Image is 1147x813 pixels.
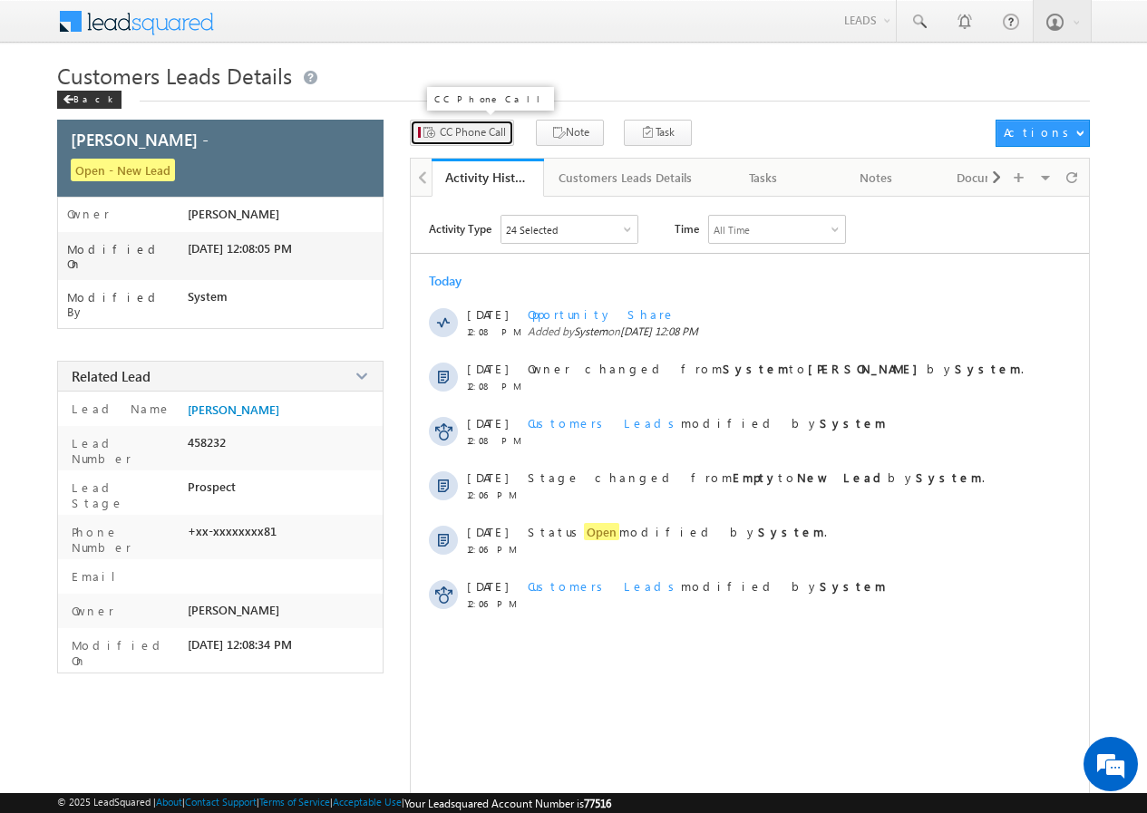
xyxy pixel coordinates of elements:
[820,578,886,594] strong: System
[467,469,508,485] span: [DATE]
[57,796,611,810] span: © 2025 LeadSquared | | | | |
[820,415,886,431] strong: System
[723,361,789,376] strong: System
[67,568,130,584] label: Email
[559,167,692,189] div: Customers Leads Details
[67,637,180,668] label: Modified On
[467,415,508,431] span: [DATE]
[467,435,521,446] span: 12:08 PM
[808,361,927,376] strong: [PERSON_NAME]
[528,469,985,485] span: Stage changed from to by .
[758,524,824,539] strong: System
[72,367,151,385] span: Related Lead
[467,326,521,337] span: 12:08 PM
[440,124,506,140] span: CC Phone Call
[434,92,547,105] p: CC Phone Call
[528,578,681,594] span: Customers Leads
[467,578,508,594] span: [DATE]
[821,159,933,197] a: Notes
[528,415,681,431] span: Customers Leads
[67,401,171,416] label: Lead Name
[528,361,1024,376] span: Owner changed from to by .
[723,167,804,189] div: Tasks
[467,306,508,322] span: [DATE]
[933,159,1045,197] a: Documents
[948,167,1029,189] div: Documents
[429,272,488,289] div: Today
[996,120,1089,147] button: Actions
[57,61,292,90] span: Customers Leads Details
[708,159,821,197] a: Tasks
[797,469,888,485] strong: New Lead
[584,523,619,540] span: Open
[432,159,544,197] a: Activity History
[620,324,698,338] span: [DATE] 12:08 PM
[467,361,508,376] span: [DATE]
[71,159,175,181] span: Open - New Lead
[185,796,257,808] a: Contact Support
[410,120,514,146] button: CC Phone Call
[675,215,699,242] span: Time
[259,796,330,808] a: Terms of Service
[584,797,611,810] span: 77516
[467,381,521,392] span: 12:08 PM
[467,544,521,555] span: 12:06 PM
[733,469,778,485] strong: Empty
[467,598,521,609] span: 12:06 PM
[536,120,604,146] button: Note
[67,435,180,466] label: Lead Number
[528,523,827,540] span: Status modified by .
[467,524,508,539] span: [DATE]
[528,324,1055,338] span: Added by on
[714,224,750,236] div: All Time
[544,159,708,197] a: Customers Leads Details
[467,489,521,500] span: 12:06 PM
[624,120,692,146] button: Task
[528,578,886,594] span: modified by
[955,361,1021,376] strong: System
[445,169,530,186] div: Activity History
[404,797,611,810] span: Your Leadsquared Account Number is
[188,524,277,538] span: +xx-xxxxxxxx81
[67,603,114,618] label: Owner
[574,324,608,338] span: System
[501,216,637,243] div: Owner Changed,Status Changed,Stage Changed,Source Changed,Notes & 19 more..
[528,415,886,431] span: modified by
[916,469,982,485] strong: System
[333,796,402,808] a: Acceptable Use
[71,128,209,150] span: [PERSON_NAME] -
[67,479,180,510] label: Lead Stage
[528,306,676,322] span: Opportunity Share
[57,91,122,109] div: Back
[429,215,491,242] span: Activity Type
[432,159,544,195] li: Activity History
[835,167,917,189] div: Notes
[188,637,292,652] span: [DATE] 12:08:34 PM
[1004,124,1075,140] div: Actions
[67,207,110,221] label: Owner
[506,224,558,236] div: 24 Selected
[67,290,188,319] label: Modified By
[156,796,182,808] a: About
[67,524,180,555] label: Phone Number
[188,207,279,221] span: [PERSON_NAME]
